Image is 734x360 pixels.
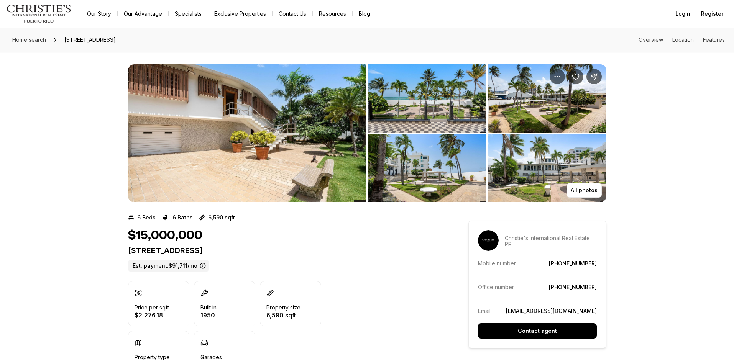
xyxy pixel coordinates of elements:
a: Our Story [81,8,117,19]
a: Skip to: Features [703,36,725,43]
p: Property size [266,304,300,311]
li: 1 of 6 [128,64,366,202]
span: Register [701,11,723,17]
p: Mobile number [478,260,516,267]
p: All photos [571,187,598,193]
button: View image gallery [368,134,486,202]
p: Contact agent [518,328,557,334]
p: [STREET_ADDRESS] [128,246,441,255]
p: Christie's International Real Estate PR [505,235,597,247]
a: Home search [9,34,49,46]
p: 6,590 sqft [208,214,235,221]
h1: $15,000,000 [128,228,202,243]
a: Resources [313,8,352,19]
span: Login [675,11,690,17]
button: Login [671,6,695,21]
button: View image gallery [488,64,606,133]
a: Specialists [169,8,208,19]
a: [PHONE_NUMBER] [549,260,597,267]
button: Contact Us [273,8,312,19]
nav: Page section menu [639,37,725,43]
p: 1950 [200,312,217,318]
button: All photos [567,183,602,198]
p: Email [478,308,491,314]
button: Property options [550,69,565,84]
label: Est. payment: $91,711/mo [128,260,209,272]
span: [STREET_ADDRESS] [61,34,119,46]
a: [EMAIL_ADDRESS][DOMAIN_NAME] [506,308,597,314]
div: Listing Photos [128,64,606,202]
p: 6 Beds [137,214,156,221]
button: View image gallery [128,64,366,202]
a: Our Advantage [118,8,168,19]
span: Home search [12,36,46,43]
a: [PHONE_NUMBER] [549,284,597,290]
button: Register [696,6,728,21]
button: Share Property: 20 AMAPOLA ST [586,69,602,84]
a: Skip to: Location [672,36,694,43]
p: $2,276.18 [135,312,169,318]
p: 6,590 sqft [266,312,300,318]
p: Built in [200,304,217,311]
a: Skip to: Overview [639,36,663,43]
p: 6 Baths [172,214,193,221]
button: View image gallery [488,134,606,202]
li: 2 of 6 [368,64,606,202]
button: Save Property: 20 AMAPOLA ST [568,69,583,84]
button: Contact agent [478,323,597,339]
img: logo [6,5,72,23]
p: Office number [478,284,514,290]
p: Price per sqft [135,304,169,311]
a: Blog [353,8,376,19]
a: Exclusive Properties [208,8,272,19]
button: View image gallery [368,64,486,133]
